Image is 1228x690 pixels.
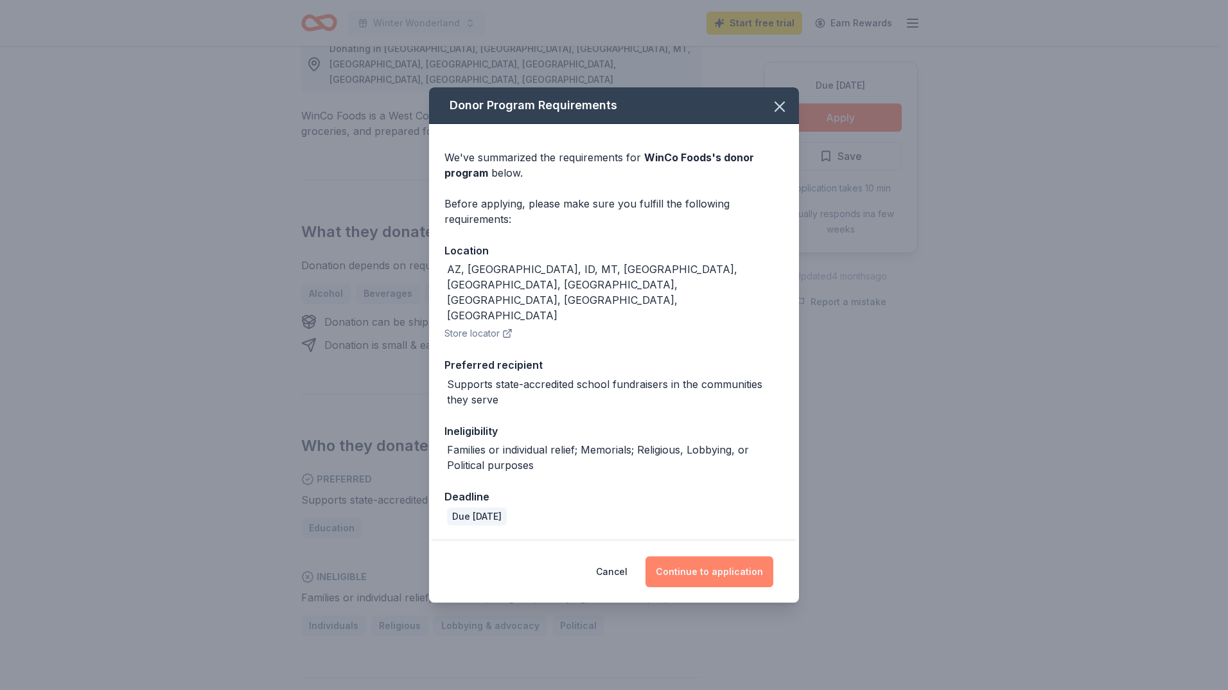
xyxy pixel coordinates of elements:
[444,326,513,341] button: Store locator
[447,442,784,473] div: Families or individual relief; Memorials; Religious, Lobbying, or Political purposes
[444,423,784,439] div: Ineligibility
[429,87,799,124] div: Donor Program Requirements
[444,150,784,181] div: We've summarized the requirements for below.
[447,376,784,407] div: Supports state-accredited school fundraisers in the communities they serve
[447,261,784,323] div: AZ, [GEOGRAPHIC_DATA], ID, MT, [GEOGRAPHIC_DATA], [GEOGRAPHIC_DATA], [GEOGRAPHIC_DATA], [GEOGRAPH...
[444,196,784,227] div: Before applying, please make sure you fulfill the following requirements:
[596,556,627,587] button: Cancel
[447,508,507,526] div: Due [DATE]
[444,242,784,259] div: Location
[444,488,784,505] div: Deadline
[444,357,784,373] div: Preferred recipient
[645,556,773,587] button: Continue to application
